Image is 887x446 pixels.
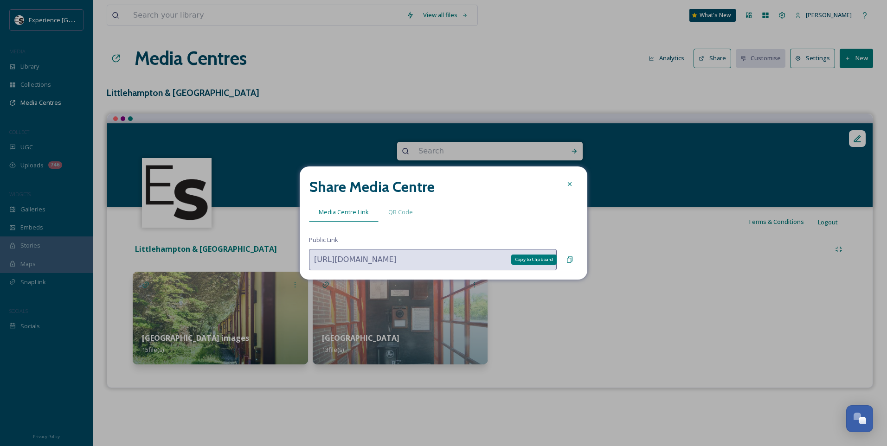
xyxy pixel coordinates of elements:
button: Open Chat [846,405,873,432]
span: Media Centre Link [319,208,369,217]
span: Public Link [309,236,338,244]
span: QR Code [388,208,413,217]
div: Copy to Clipboard [511,255,557,265]
h2: Share Media Centre [309,176,435,198]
